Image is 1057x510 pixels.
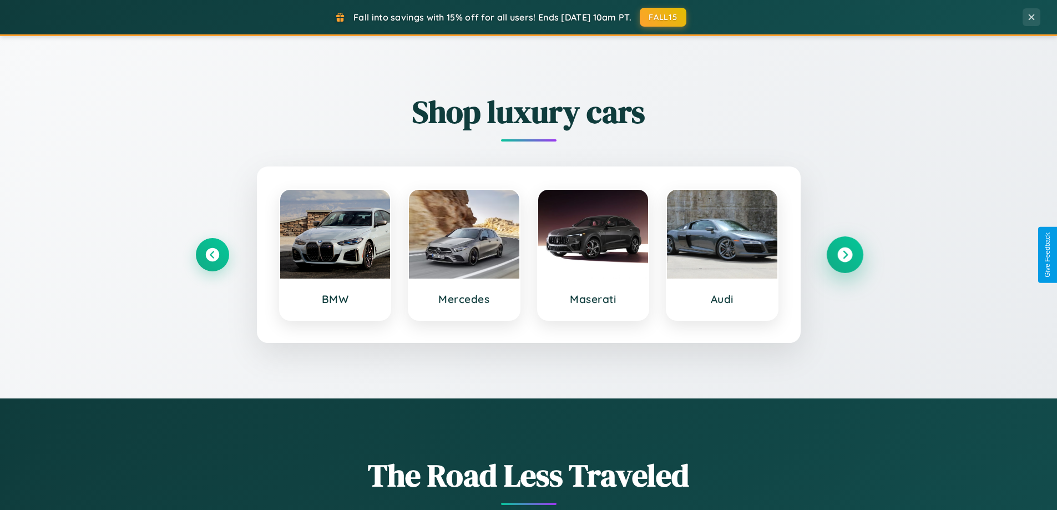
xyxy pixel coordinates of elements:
button: FALL15 [640,8,686,27]
h1: The Road Less Traveled [196,454,862,497]
h2: Shop luxury cars [196,90,862,133]
span: Fall into savings with 15% off for all users! Ends [DATE] 10am PT. [353,12,631,23]
h3: Mercedes [420,292,508,306]
h3: BMW [291,292,380,306]
h3: Audi [678,292,766,306]
h3: Maserati [549,292,638,306]
div: Give Feedback [1044,233,1051,277]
